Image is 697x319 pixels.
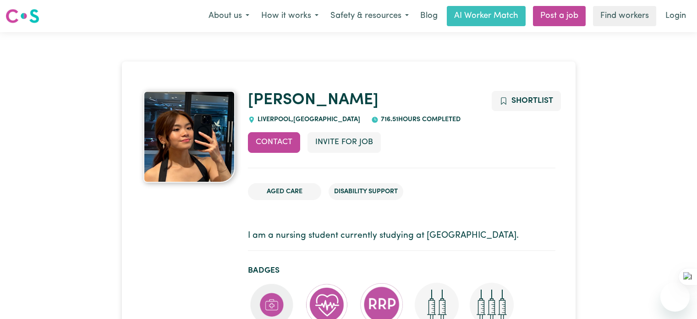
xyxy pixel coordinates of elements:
[492,91,561,111] button: Add to shortlist
[248,229,555,243] p: I am a nursing student currently studying at [GEOGRAPHIC_DATA].
[511,97,553,105] span: Shortlist
[248,132,300,152] button: Contact
[447,6,526,26] a: AI Worker Match
[660,6,692,26] a: Login
[248,183,321,201] li: Aged Care
[379,116,461,123] span: 716.51 hours completed
[324,6,415,26] button: Safety & resources
[5,8,39,24] img: Careseekers logo
[415,6,443,26] a: Blog
[142,91,237,183] a: Cindy 's profile picture'
[143,91,235,183] img: Cindy
[248,266,555,275] h2: Badges
[255,6,324,26] button: How it works
[660,282,690,312] iframe: Button to launch messaging window
[203,6,255,26] button: About us
[248,92,379,108] a: [PERSON_NAME]
[329,183,403,201] li: Disability Support
[593,6,656,26] a: Find workers
[5,6,39,27] a: Careseekers logo
[533,6,586,26] a: Post a job
[255,116,360,123] span: LIVERPOOL , [GEOGRAPHIC_DATA]
[307,132,381,152] button: Invite for Job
